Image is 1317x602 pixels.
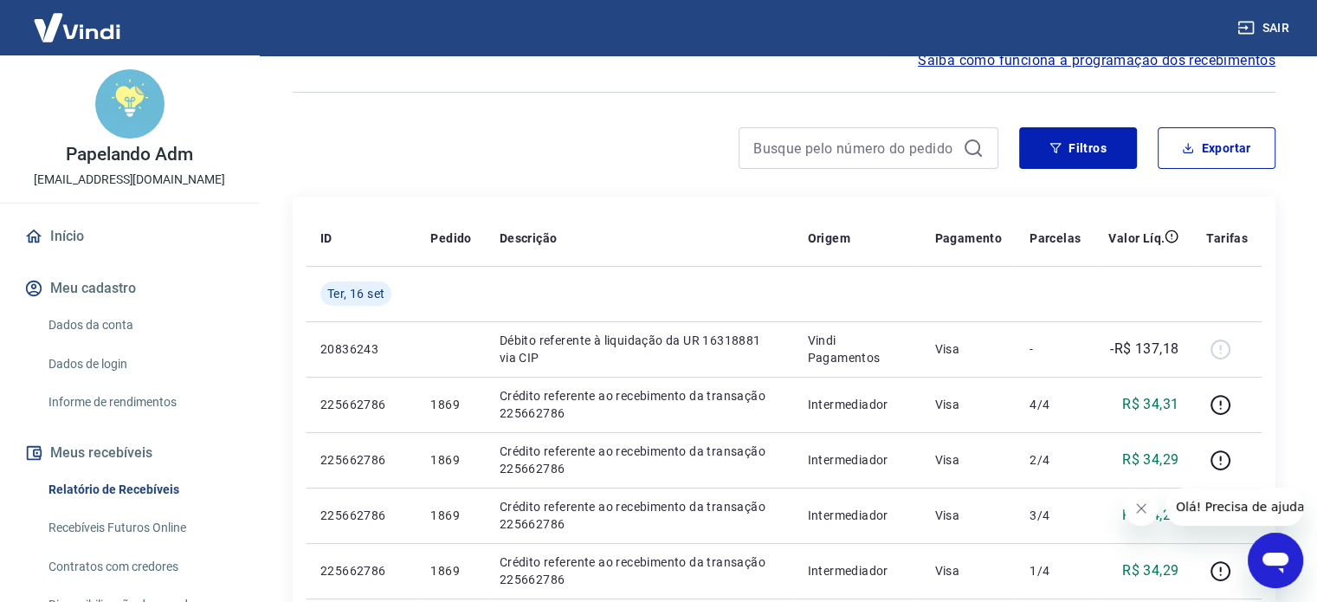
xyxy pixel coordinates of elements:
[808,332,907,366] p: Vindi Pagamentos
[320,340,403,358] p: 20836243
[42,346,238,382] a: Dados de login
[430,507,471,524] p: 1869
[934,507,1002,524] p: Visa
[500,387,780,422] p: Crédito referente ao recebimento da transação 225662786
[320,396,403,413] p: 225662786
[1019,127,1137,169] button: Filtros
[430,230,471,247] p: Pedido
[808,562,907,579] p: Intermediador
[1158,127,1275,169] button: Exportar
[1165,488,1303,526] iframe: Mensagem da empresa
[42,472,238,508] a: Relatório de Recebíveis
[500,498,780,533] p: Crédito referente ao recebimento da transação 225662786
[934,451,1002,469] p: Visa
[500,230,558,247] p: Descrição
[320,562,403,579] p: 225662786
[430,562,471,579] p: 1869
[327,285,384,302] span: Ter, 16 set
[1206,230,1248,247] p: Tarifas
[500,332,780,366] p: Débito referente à liquidação da UR 16318881 via CIP
[1122,505,1178,526] p: R$ 34,29
[1234,12,1296,44] button: Sair
[95,69,165,139] img: 6d9f5db4-854f-41d9-94f8-4f0ea9b9eca0.jpeg
[430,396,471,413] p: 1869
[1124,491,1159,526] iframe: Fechar mensagem
[66,146,193,164] p: Papelando Adm
[1110,339,1178,359] p: -R$ 137,18
[42,307,238,343] a: Dados da conta
[1030,507,1081,524] p: 3/4
[1122,450,1178,470] p: R$ 34,29
[320,230,332,247] p: ID
[21,217,238,256] a: Início
[21,269,238,307] button: Meu cadastro
[1122,394,1178,415] p: R$ 34,31
[320,451,403,469] p: 225662786
[918,50,1275,71] a: Saiba como funciona a programação dos recebimentos
[21,1,133,54] img: Vindi
[42,385,238,420] a: Informe de rendimentos
[1030,340,1081,358] p: -
[934,340,1002,358] p: Visa
[21,434,238,472] button: Meus recebíveis
[500,443,780,477] p: Crédito referente ao recebimento da transação 225662786
[430,451,471,469] p: 1869
[808,451,907,469] p: Intermediador
[808,396,907,413] p: Intermediador
[1122,560,1178,581] p: R$ 34,29
[808,230,850,247] p: Origem
[1108,230,1165,247] p: Valor Líq.
[500,553,780,588] p: Crédito referente ao recebimento da transação 225662786
[1248,533,1303,588] iframe: Botão para abrir a janela de mensagens
[320,507,403,524] p: 225662786
[934,396,1002,413] p: Visa
[1030,230,1081,247] p: Parcelas
[753,135,956,161] input: Busque pelo número do pedido
[808,507,907,524] p: Intermediador
[10,12,145,26] span: Olá! Precisa de ajuda?
[42,549,238,585] a: Contratos com credores
[934,562,1002,579] p: Visa
[1030,396,1081,413] p: 4/4
[34,171,225,189] p: [EMAIL_ADDRESS][DOMAIN_NAME]
[1030,451,1081,469] p: 2/4
[934,230,1002,247] p: Pagamento
[1030,562,1081,579] p: 1/4
[42,510,238,546] a: Recebíveis Futuros Online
